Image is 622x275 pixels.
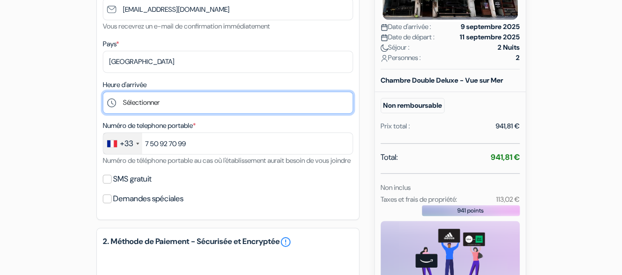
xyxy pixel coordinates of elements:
label: SMS gratuit [113,172,151,186]
small: Vous recevrez un e-mail de confirmation immédiatement [103,22,270,31]
span: Date d'arrivée : [381,22,431,32]
span: Total: [381,152,398,163]
strong: 11 septembre 2025 [460,32,520,42]
img: moon.svg [381,44,388,52]
strong: 941,81 € [491,152,520,162]
small: Non inclus [381,183,411,192]
strong: 2 Nuits [498,42,520,53]
span: Date de départ : [381,32,435,42]
img: user_icon.svg [381,55,388,62]
strong: 9 septembre 2025 [461,22,520,32]
input: 6 12 34 56 78 [103,132,353,154]
small: Taxes et frais de propriété: [381,195,457,204]
div: Prix total : [381,121,410,131]
strong: 2 [516,53,520,63]
img: calendar.svg [381,24,388,31]
small: Non remboursable [381,98,444,113]
label: Pays [103,39,119,49]
b: Chambre Double Deluxe - Vue sur Mer [381,76,503,85]
div: 941,81 € [496,121,520,131]
small: Numéro de téléphone portable au cas où l'établissement aurait besoin de vous joindre [103,156,351,165]
label: Heure d'arrivée [103,80,147,90]
small: 113,02 € [496,195,519,204]
label: Numéro de telephone portable [103,121,196,131]
a: error_outline [280,236,292,248]
label: Demandes spéciales [113,192,183,206]
span: 941 points [457,206,484,215]
img: calendar.svg [381,34,388,41]
span: Séjour : [381,42,410,53]
div: +33 [120,138,133,150]
h5: 2. Méthode de Paiement - Sécurisée et Encryptée [103,236,353,248]
div: France: +33 [103,133,142,154]
span: Personnes : [381,53,421,63]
